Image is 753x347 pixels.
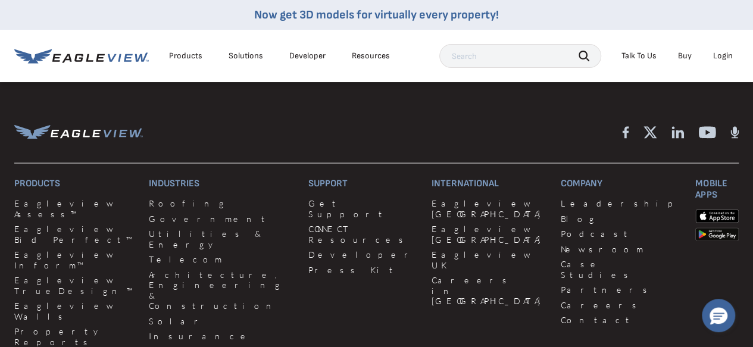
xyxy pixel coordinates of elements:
a: Telecom [149,254,294,264]
a: Buy [678,51,692,61]
img: apple-app-store.png [695,209,739,223]
a: Leadership [561,198,681,208]
h3: International [432,177,546,189]
a: Press Kit [308,264,417,275]
a: Eagleview [GEOGRAPHIC_DATA] [432,223,546,244]
a: Insurance [149,330,294,341]
a: Roofing [149,198,294,208]
a: Developer [308,249,417,260]
input: Search [439,44,601,68]
a: Case Studies [561,258,681,279]
div: Resources [352,51,390,61]
a: Partners [561,284,681,295]
a: CONNECT Resources [308,223,417,244]
div: Products [169,51,202,61]
a: Now get 3D models for virtually every property! [254,8,499,22]
a: Newsroom [561,243,681,254]
h3: Company [561,177,681,189]
h3: Industries [149,177,294,189]
h3: Support [308,177,417,189]
img: google-play-store_b9643a.png [695,227,739,240]
a: Eagleview Inform™ [14,249,135,270]
button: Hello, have a question? Let’s chat. [702,299,735,332]
a: Get Support [308,198,417,218]
h3: Products [14,177,135,189]
a: Blog [561,213,681,224]
a: Government [149,213,294,224]
a: Eagleview Walls [14,300,135,321]
a: Careers in [GEOGRAPHIC_DATA] [432,274,546,306]
a: Developer [289,51,326,61]
div: Login [713,51,733,61]
div: Talk To Us [621,51,657,61]
a: Solar [149,315,294,326]
a: Eagleview Bid Perfect™ [14,223,135,244]
a: Utilities & Energy [149,228,294,249]
div: Solutions [229,51,263,61]
h3: Mobile Apps [695,177,739,200]
a: Contact [561,314,681,325]
a: Eagleview Assess™ [14,198,135,218]
a: Careers [561,299,681,310]
a: Podcast [561,228,681,239]
a: Architecture, Engineering & Construction [149,269,294,311]
a: Eagleview [GEOGRAPHIC_DATA] [432,198,546,218]
a: Property Reports [14,326,135,346]
a: Eagleview UK [432,249,546,270]
a: Eagleview TrueDesign™ [14,274,135,295]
